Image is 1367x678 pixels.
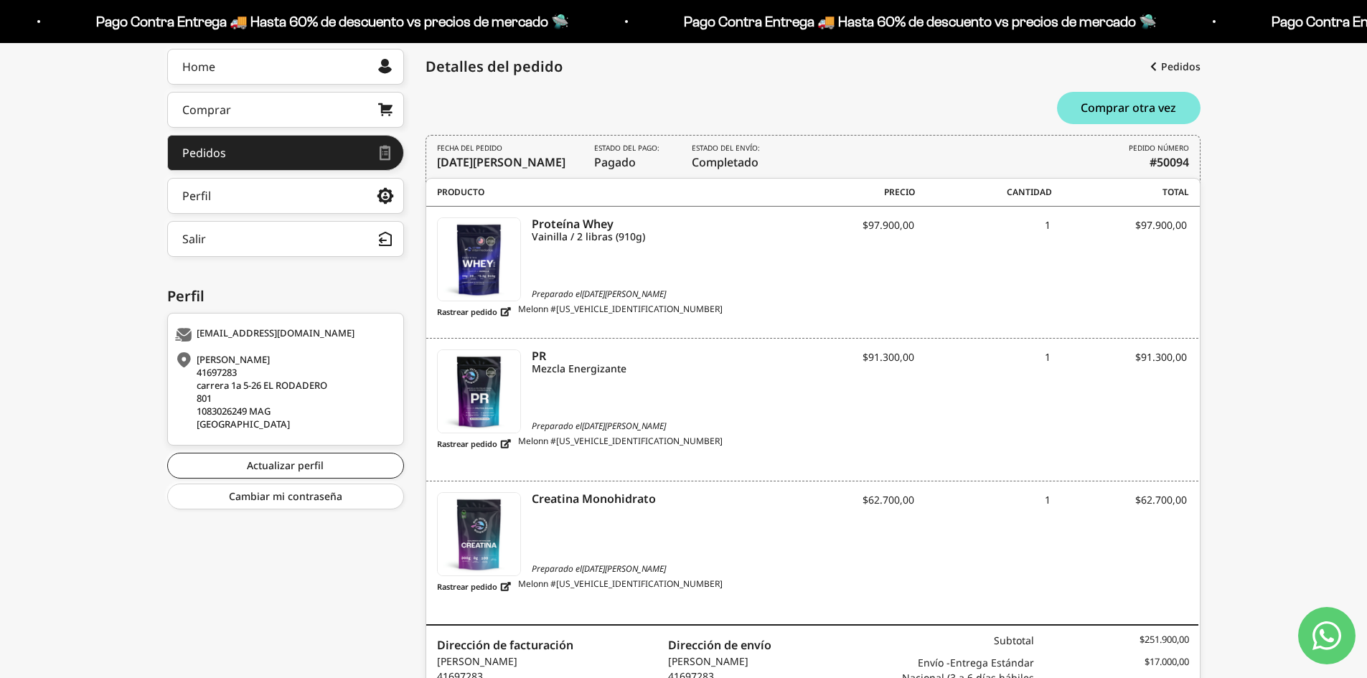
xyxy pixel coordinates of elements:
a: Actualizar perfil [167,453,404,479]
i: Estado del envío: [692,143,760,154]
i: Proteína Whey [532,217,777,230]
time: [DATE][PERSON_NAME] [437,154,565,170]
a: Proteína Whey Vainilla / 2 libras (910g) [532,217,777,243]
a: Cambiar mi contraseña [167,484,404,509]
a: Creatina Monohidrato [532,492,777,505]
time: [DATE][PERSON_NAME] [582,288,666,300]
div: Perfil [167,286,404,307]
div: $91.300,00 [1051,349,1187,378]
a: Pedidos [1150,54,1201,80]
span: $97.900,00 [863,218,914,232]
div: 1 [914,349,1051,378]
span: Precio [779,186,916,199]
div: [PERSON_NAME] 41697283 carrera 1a 5-26 EL RODADERO 801 1083026249 MAG [GEOGRAPHIC_DATA] [175,353,393,430]
i: PR [532,349,777,362]
a: Rastrear pedido [437,435,511,453]
span: Melonn #[US_VEHICLE_IDENTIFICATION_NUMBER] [518,435,723,453]
b: #50094 [1150,154,1189,171]
div: 1 [914,492,1051,521]
div: Subtotal [879,633,1034,648]
div: $97.900,00 [1051,217,1187,246]
span: Completado [692,143,764,171]
img: PR - Mezcla Energizante [438,350,520,433]
span: Producto [437,186,779,199]
a: Creatina Monohidrato [437,492,521,576]
div: Pedidos [182,147,226,159]
div: Detalles del pedido [426,56,563,77]
strong: Dirección de envío [668,637,771,653]
i: Vainilla / 2 libras (910g) [532,230,777,243]
img: Proteína Whey - Vainilla - Vainilla / 2 libras (910g) [438,218,520,301]
div: Comprar [182,104,231,116]
i: Mezcla Energizante [532,362,777,375]
span: Total [1052,186,1189,199]
div: Home [182,61,215,72]
a: Comprar [167,92,404,128]
time: [DATE][PERSON_NAME] [582,420,666,432]
a: Rastrear pedido [437,578,511,595]
a: Rastrear pedido [437,303,511,321]
div: [EMAIL_ADDRESS][DOMAIN_NAME] [175,328,393,342]
time: [DATE][PERSON_NAME] [582,562,666,575]
a: Proteína Whey - Vainilla - Vainilla / 2 libras (910g) [437,217,521,301]
i: Estado del pago: [594,143,659,154]
div: $251.900,00 [1034,633,1189,648]
span: Preparado el [437,562,778,575]
span: $91.300,00 [863,350,914,364]
strong: Dirección de facturación [437,637,573,653]
button: Salir [167,221,404,257]
a: Home [167,49,404,85]
span: Preparado el [437,288,778,301]
span: Melonn #[US_VEHICLE_IDENTIFICATION_NUMBER] [518,578,723,595]
a: Perfil [167,178,404,214]
span: Cantidad [915,186,1052,199]
div: $62.700,00 [1051,492,1187,521]
div: Perfil [182,190,211,202]
span: Pagado [594,143,663,171]
img: Creatina Monohidrato [438,493,520,575]
span: Melonn #[US_VEHICLE_IDENTIFICATION_NUMBER] [518,303,723,321]
div: Salir [182,233,206,245]
span: Preparado el [437,420,778,433]
span: Mi cuenta [1096,16,1201,45]
i: FECHA DEL PEDIDO [437,143,502,154]
i: PEDIDO NÚMERO [1129,143,1189,154]
a: PR - Mezcla Energizante [437,349,521,433]
span: Comprar otra vez [1081,102,1176,113]
p: Pago Contra Entrega 🚚 Hasta 60% de descuento vs precios de mercado 🛸 [33,10,506,33]
div: 1 [914,217,1051,246]
p: Pago Contra Entrega 🚚 Hasta 60% de descuento vs precios de mercado 🛸 [621,10,1094,33]
span: Envío - [918,656,950,669]
a: Pedidos [167,135,404,171]
span: $62.700,00 [863,493,914,507]
button: Comprar otra vez [1057,92,1201,124]
a: PR Mezcla Energizante [532,349,777,375]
